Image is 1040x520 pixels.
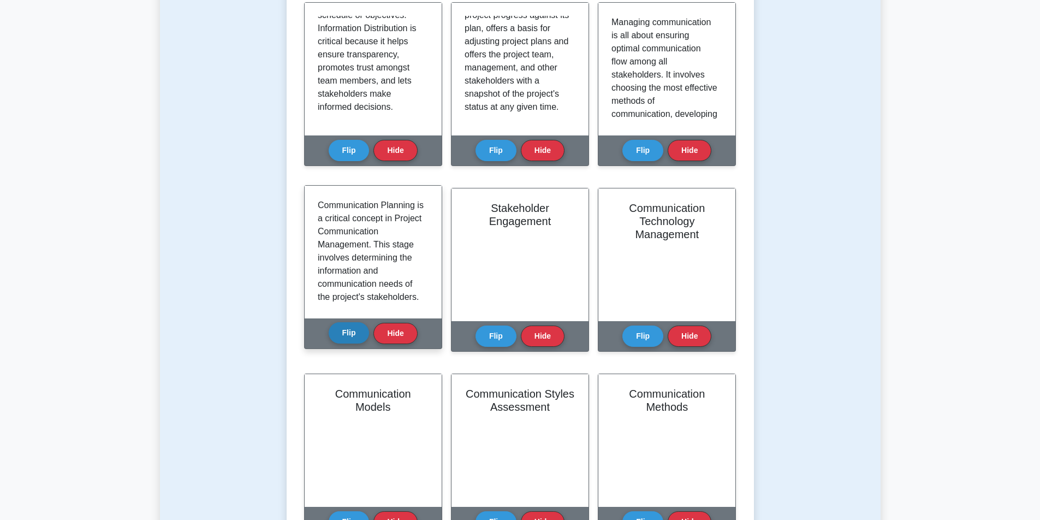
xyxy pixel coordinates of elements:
[668,140,711,161] button: Hide
[611,202,722,241] h2: Communication Technology Management
[476,326,516,347] button: Flip
[318,387,429,413] h2: Communication Models
[373,323,417,344] button: Hide
[476,140,516,161] button: Flip
[611,387,722,413] h2: Communication Methods
[668,326,711,347] button: Hide
[465,387,575,413] h2: Communication Styles Assessment
[465,202,575,228] h2: Stakeholder Engagement
[521,140,564,161] button: Hide
[622,140,663,161] button: Flip
[373,140,417,161] button: Hide
[329,322,370,344] button: Flip
[622,326,663,347] button: Flip
[611,16,718,344] p: Managing communication is all about ensuring optimal communication flow among all stakeholders. I...
[329,140,370,161] button: Flip
[521,326,564,347] button: Hide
